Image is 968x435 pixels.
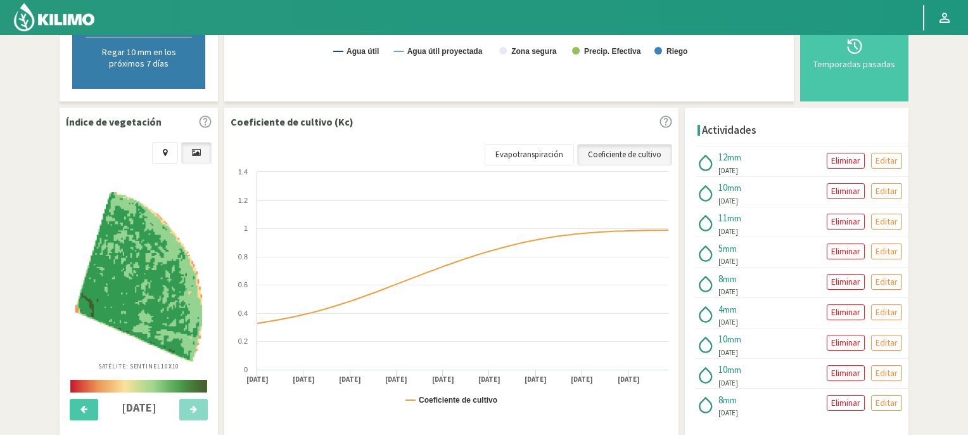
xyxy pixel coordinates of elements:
[238,253,248,261] text: 0.8
[871,274,902,290] button: Editar
[718,181,727,193] span: 10
[419,396,497,405] text: Coeficiente de cultivo
[810,60,898,68] div: Temporadas pasadas
[577,144,672,166] a: Coeficiente de cultivo
[70,380,207,393] img: scale
[238,197,248,204] text: 1.2
[876,396,898,410] p: Editar
[718,347,738,358] span: [DATE]
[238,168,248,176] text: 1.4
[385,375,407,384] text: [DATE]
[871,153,902,169] button: Editar
[618,375,640,384] text: [DATE]
[871,335,902,351] button: Editar
[702,124,756,136] h4: Actividades
[827,274,865,290] button: Eliminar
[339,375,361,384] text: [DATE]
[98,361,180,371] p: Satélite: Sentinel
[161,362,180,370] span: 10X10
[806,10,902,95] button: Temporadas pasadas
[723,304,737,315] span: mm
[293,375,315,384] text: [DATE]
[75,192,202,361] img: aba62edc-c499-4d1d-922a-7b2e0550213c_-_sentinel_-_2025-08-11.png
[66,114,162,129] p: Índice de vegetación
[718,273,723,285] span: 8
[718,226,738,237] span: [DATE]
[238,337,248,345] text: 0.2
[718,242,723,254] span: 5
[718,408,738,419] span: [DATE]
[718,317,738,328] span: [DATE]
[407,47,483,56] text: Agua útil proyectada
[718,333,727,345] span: 10
[831,335,860,350] p: Eliminar
[827,243,865,259] button: Eliminar
[231,114,353,129] p: Coeficiente de cultivo (Kc)
[827,183,865,199] button: Eliminar
[718,363,727,375] span: 10
[831,305,860,320] p: Eliminar
[827,365,865,381] button: Eliminar
[432,375,454,384] text: [DATE]
[718,196,738,207] span: [DATE]
[727,212,741,224] span: mm
[827,304,865,320] button: Eliminar
[718,256,738,267] span: [DATE]
[876,275,898,289] p: Editar
[718,394,723,406] span: 8
[106,401,172,414] h4: [DATE]
[238,309,248,317] text: 0.4
[86,46,192,69] p: Regar 10 mm en los próximos 7 días
[511,47,557,56] text: Zona segura
[827,214,865,230] button: Eliminar
[246,375,269,384] text: [DATE]
[831,153,860,168] p: Eliminar
[727,364,741,375] span: mm
[718,212,727,224] span: 11
[871,214,902,230] button: Editar
[571,375,593,384] text: [DATE]
[871,183,902,199] button: Editar
[876,366,898,380] p: Editar
[876,184,898,198] p: Editar
[831,396,860,410] p: Eliminar
[238,281,248,289] text: 0.6
[723,273,737,285] span: mm
[871,304,902,320] button: Editar
[718,166,738,176] span: [DATE]
[727,152,741,163] span: mm
[876,244,898,259] p: Editar
[831,244,860,259] p: Eliminar
[584,47,641,56] text: Precip. Efectiva
[478,375,500,384] text: [DATE]
[871,395,902,411] button: Editar
[876,153,898,168] p: Editar
[718,151,727,163] span: 12
[666,47,687,56] text: Riego
[831,275,860,289] p: Eliminar
[827,395,865,411] button: Eliminar
[727,182,741,193] span: mm
[718,287,738,297] span: [DATE]
[723,243,737,254] span: mm
[831,184,860,198] p: Eliminar
[876,305,898,320] p: Editar
[727,334,741,345] span: mm
[871,365,902,381] button: Editar
[347,47,379,56] text: Agua útil
[827,335,865,351] button: Eliminar
[244,366,248,373] text: 0
[244,224,248,232] text: 1
[718,303,723,315] span: 4
[13,2,96,32] img: Kilimo
[876,214,898,229] p: Editar
[485,144,574,166] a: Evapotranspiración
[723,394,737,406] span: mm
[827,153,865,169] button: Eliminar
[525,375,547,384] text: [DATE]
[718,378,738,389] span: [DATE]
[876,335,898,350] p: Editar
[831,366,860,380] p: Eliminar
[871,243,902,259] button: Editar
[831,214,860,229] p: Eliminar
